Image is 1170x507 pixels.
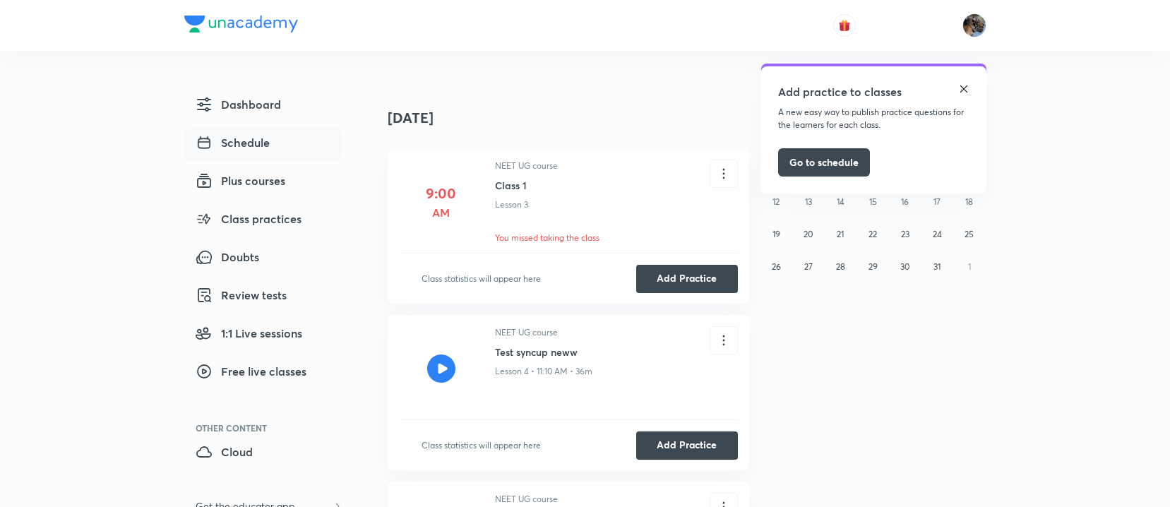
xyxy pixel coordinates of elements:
[196,249,259,266] span: Doubts
[797,223,820,246] button: October 20, 2025
[184,90,342,123] a: Dashboard
[868,229,877,239] abbr: October 22, 2025
[894,191,917,213] button: October 16, 2025
[933,261,941,272] abbr: October 31, 2025
[958,191,981,213] button: October 18, 2025
[901,196,909,207] abbr: October 16, 2025
[958,83,969,95] img: close
[636,265,738,293] button: Add Practice
[829,223,852,246] button: October 21, 2025
[184,167,342,199] a: Plus courses
[196,210,302,227] span: Class practices
[184,281,342,314] a: Review tests
[495,345,592,359] h6: Test syncup neww
[184,319,342,352] a: 1:1 Live sessions
[868,261,878,272] abbr: October 29, 2025
[805,196,812,207] abbr: October 13, 2025
[399,437,416,454] img: statistics-icon
[933,229,942,239] abbr: October 24, 2025
[837,196,844,207] abbr: October 14, 2025
[833,14,856,37] button: avatar
[772,229,780,239] abbr: October 19, 2025
[196,96,281,113] span: Dashboard
[829,191,852,213] button: October 14, 2025
[894,223,917,246] button: October 23, 2025
[861,256,884,278] button: October 29, 2025
[495,160,599,172] p: NEET UG course
[399,270,416,287] img: statistics-icon
[778,148,870,177] button: Go to schedule
[829,256,852,278] button: October 28, 2025
[184,16,298,32] img: Company Logo
[772,196,780,207] abbr: October 12, 2025
[772,261,781,272] abbr: October 26, 2025
[422,441,541,451] div: Class statistics will appear here
[797,191,820,213] button: October 13, 2025
[495,326,592,339] p: NEET UG course
[926,191,948,213] button: October 17, 2025
[196,287,287,304] span: Review tests
[901,229,909,239] abbr: October 23, 2025
[196,325,302,342] span: 1:1 Live sessions
[926,256,948,278] button: October 31, 2025
[869,196,877,207] abbr: October 15, 2025
[495,178,599,193] h6: Class 1
[388,96,749,140] h4: [DATE]
[432,204,450,221] h5: AM
[797,256,820,278] button: October 27, 2025
[765,256,787,278] button: October 26, 2025
[778,106,969,131] p: A new easy way to publish practice questions for the learners for each class.
[804,229,813,239] abbr: October 20, 2025
[196,363,306,380] span: Free live classes
[422,274,541,284] div: Class statistics will appear here
[838,19,851,32] img: avatar
[495,198,528,211] p: Lesson 3
[636,431,738,460] button: Add Practice
[196,443,253,460] span: Cloud
[894,256,917,278] button: October 30, 2025
[933,196,941,207] abbr: October 17, 2025
[196,424,342,432] div: Other Content
[184,243,342,275] a: Doubts
[965,229,974,239] abbr: October 25, 2025
[962,13,986,37] img: Chayan Mehta
[184,16,298,36] a: Company Logo
[495,493,594,506] p: NEET UG course
[836,261,845,272] abbr: October 28, 2025
[184,357,342,390] a: Free live classes
[958,223,981,246] button: October 25, 2025
[765,191,787,213] button: October 12, 2025
[804,261,813,272] abbr: October 27, 2025
[184,129,342,161] a: Schedule
[861,191,884,213] button: October 15, 2025
[900,261,909,272] abbr: October 30, 2025
[196,172,285,189] span: Plus courses
[184,438,342,470] a: Cloud
[965,196,973,207] abbr: October 18, 2025
[184,205,342,237] a: Class practices
[778,83,902,100] h5: Add practice to classes
[765,223,787,246] button: October 19, 2025
[196,134,270,151] span: Schedule
[861,223,884,246] button: October 22, 2025
[926,223,948,246] button: October 24, 2025
[837,229,844,239] abbr: October 21, 2025
[495,365,592,378] p: Lesson 4 • 11:10 AM • 36m
[426,183,456,204] h4: 9:00
[495,232,599,244] p: You missed taking the class
[1044,452,1154,491] iframe: Help widget launcher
